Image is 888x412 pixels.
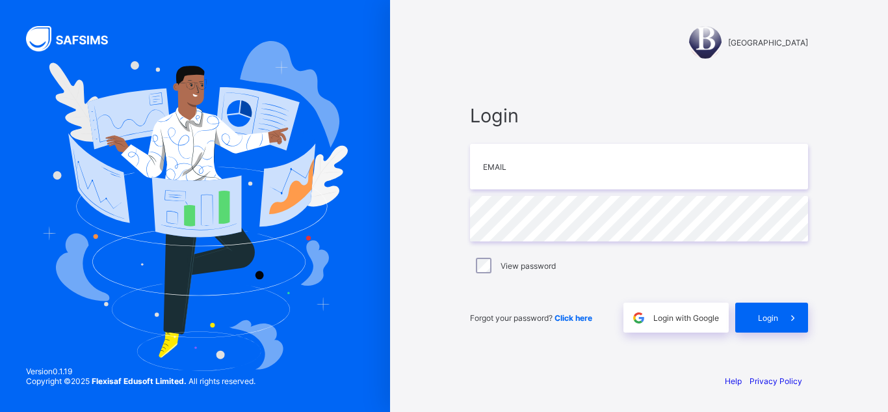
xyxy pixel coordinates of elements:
a: Privacy Policy [750,376,802,386]
span: Copyright © 2025 All rights reserved. [26,376,255,386]
span: Login with Google [653,313,719,323]
label: View password [501,261,556,271]
span: Version 0.1.19 [26,366,255,376]
strong: Flexisaf Edusoft Limited. [92,376,187,386]
img: Hero Image [42,41,348,370]
span: Login [758,313,778,323]
span: Forgot your password? [470,313,592,323]
a: Click here [555,313,592,323]
a: Help [725,376,742,386]
span: [GEOGRAPHIC_DATA] [728,38,808,48]
img: google.396cfc9801f0270233282035f929180a.svg [631,310,646,325]
img: SAFSIMS Logo [26,26,124,51]
span: Login [470,104,808,127]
